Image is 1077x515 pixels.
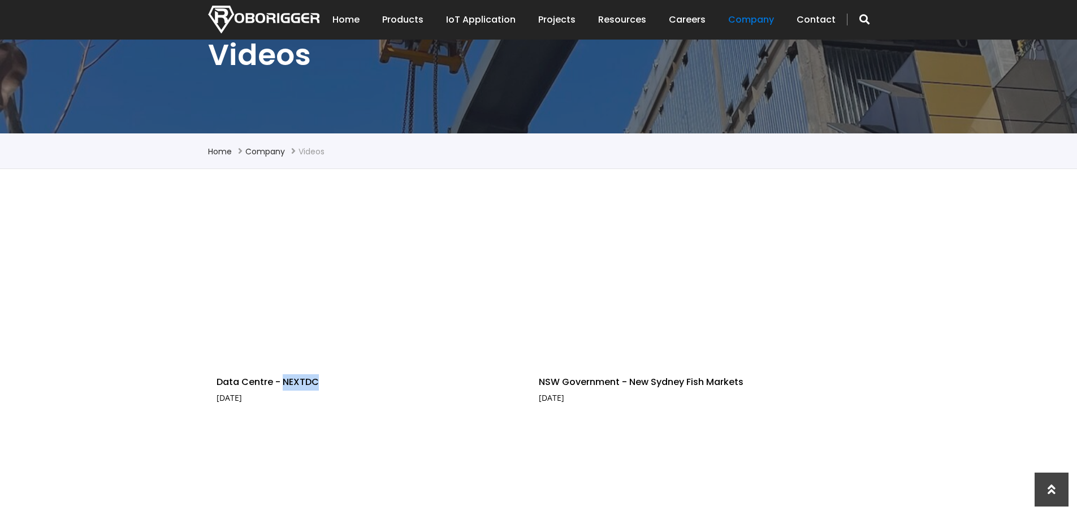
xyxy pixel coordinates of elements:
a: Home [208,146,232,157]
a: Projects [538,2,576,37]
a: Careers [669,2,706,37]
span: [DATE] [539,392,564,403]
p: NSW Government - New Sydney Fish Markets [539,374,844,407]
img: Nortech [208,6,319,33]
a: Company [728,2,774,37]
li: Videos [299,145,325,158]
a: Resources [598,2,646,37]
h1: Videos [208,36,870,74]
a: Company [245,146,285,157]
iframe: Roborigger on Multiplex - New Sydney Fish Market [539,197,844,370]
iframe: Data Centre - MPX NEXTDC S3 [217,197,522,370]
span: [DATE] [217,392,242,403]
p: Data Centre - NEXTDC [217,374,522,407]
a: Contact [797,2,836,37]
a: Home [332,2,360,37]
a: Products [382,2,423,37]
a: IoT Application [446,2,516,37]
